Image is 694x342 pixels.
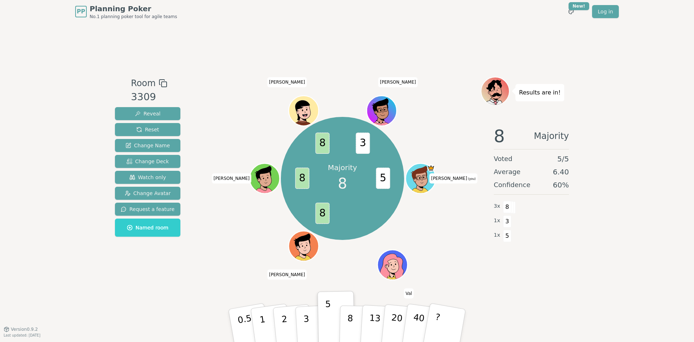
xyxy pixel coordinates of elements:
[592,5,619,18] a: Log in
[429,173,477,183] span: Click to change your name
[494,127,505,145] span: 8
[328,162,357,173] p: Majority
[404,288,414,298] span: Click to change your name
[212,173,252,183] span: Click to change your name
[503,201,511,213] span: 8
[315,203,329,224] span: 8
[129,174,166,181] span: Watch only
[121,206,175,213] span: Request a feature
[125,142,170,149] span: Change Name
[494,154,513,164] span: Voted
[494,217,500,225] span: 1 x
[115,203,180,216] button: Request a feature
[115,219,180,237] button: Named room
[115,123,180,136] button: Reset
[494,180,530,190] span: Confidence
[77,7,85,16] span: PP
[127,224,168,231] span: Named room
[494,167,520,177] span: Average
[378,77,418,87] span: Click to change your name
[75,4,177,20] a: PPPlanning PokerNo.1 planning poker tool for agile teams
[115,155,180,168] button: Change Deck
[569,2,589,10] div: New!
[267,77,307,87] span: Click to change your name
[11,326,38,332] span: Version 0.9.2
[131,77,155,90] span: Room
[325,299,331,338] p: 5
[553,180,569,190] span: 60 %
[136,126,159,133] span: Reset
[376,168,390,189] span: 5
[557,154,569,164] span: 5 / 5
[519,88,561,98] p: Results are in!
[467,177,476,181] span: (you)
[315,133,329,154] span: 8
[115,187,180,200] button: Change Avatar
[553,167,569,177] span: 6.40
[135,110,160,117] span: Reveal
[503,230,511,242] span: 5
[534,127,569,145] span: Majority
[4,333,40,337] span: Last updated: [DATE]
[503,215,511,228] span: 3
[115,171,180,184] button: Watch only
[115,139,180,152] button: Change Name
[115,107,180,120] button: Reveal
[125,190,171,197] span: Change Avatar
[90,4,177,14] span: Planning Poker
[427,164,435,172] span: spencer is the host
[90,14,177,20] span: No.1 planning poker tool for agile teams
[338,173,347,194] span: 8
[565,5,578,18] button: New!
[494,202,500,210] span: 3 x
[356,133,370,154] span: 3
[267,269,307,279] span: Click to change your name
[127,158,169,165] span: Change Deck
[295,168,309,189] span: 8
[131,90,167,105] div: 3309
[4,326,38,332] button: Version0.9.2
[406,164,434,193] button: Click to change your avatar
[494,231,500,239] span: 1 x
